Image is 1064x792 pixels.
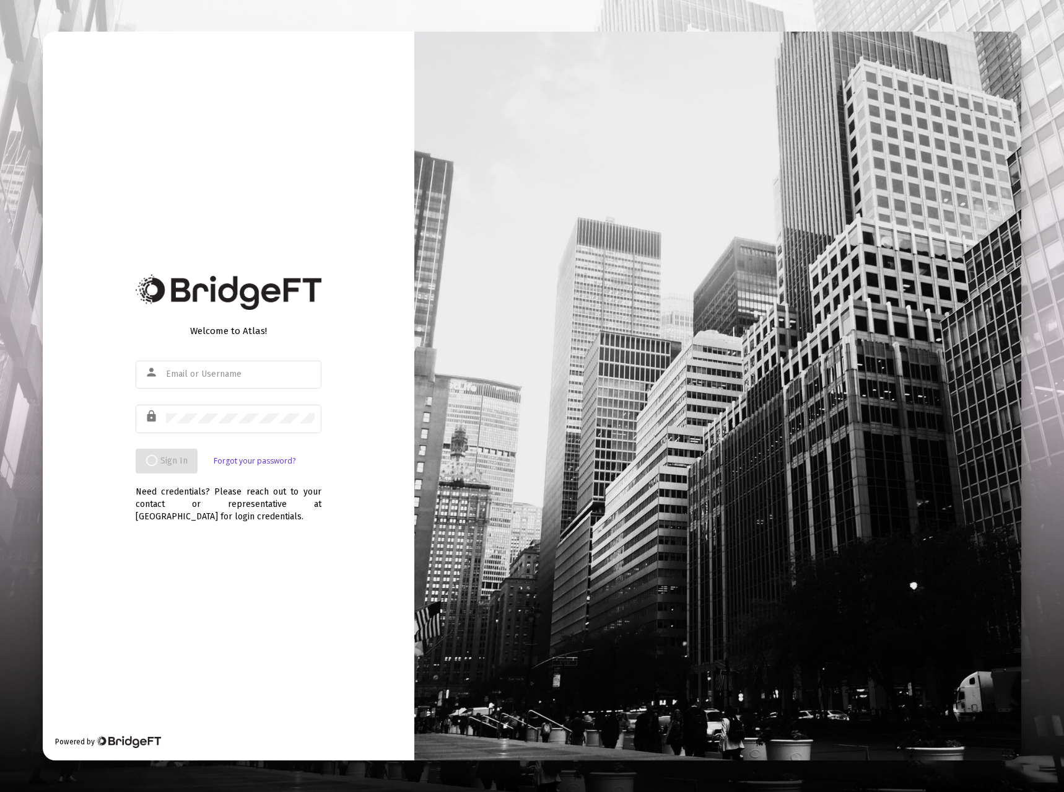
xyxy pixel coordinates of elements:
[55,736,161,748] div: Powered by
[145,409,160,424] mat-icon: lock
[145,365,160,380] mat-icon: person
[146,455,188,466] span: Sign In
[166,369,315,379] input: Email or Username
[136,473,321,523] div: Need credentials? Please reach out to your contact or representative at [GEOGRAPHIC_DATA] for log...
[136,325,321,337] div: Welcome to Atlas!
[96,736,161,748] img: Bridge Financial Technology Logo
[136,275,321,310] img: Bridge Financial Technology Logo
[214,455,295,467] a: Forgot your password?
[136,449,198,473] button: Sign In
